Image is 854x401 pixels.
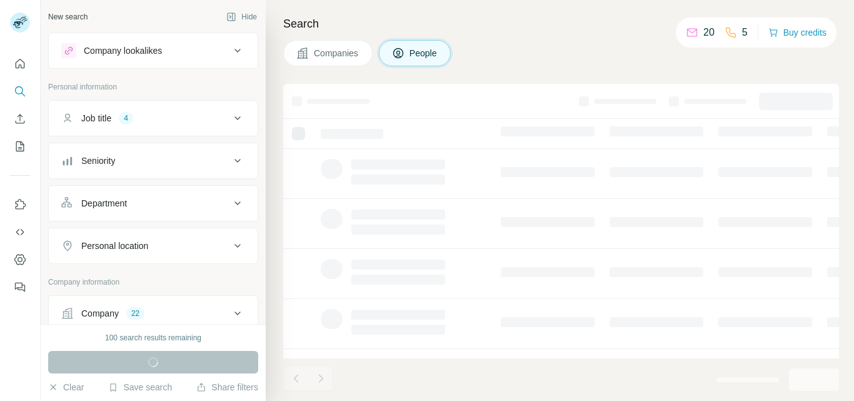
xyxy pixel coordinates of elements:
h4: Search [283,15,839,33]
button: Use Surfe API [10,221,30,243]
div: Company [81,307,119,320]
button: Buy credits [768,24,826,41]
button: Dashboard [10,248,30,271]
div: 22 [126,308,144,319]
div: 4 [119,113,133,124]
div: Job title [81,112,111,124]
div: 100 search results remaining [105,332,201,343]
p: Personal information [48,81,258,93]
button: Search [10,80,30,103]
button: Job title4 [49,103,258,133]
button: Personal location [49,231,258,261]
div: Personal location [81,240,148,252]
button: Use Surfe on LinkedIn [10,193,30,216]
button: Quick start [10,53,30,75]
button: Department [49,188,258,218]
span: People [409,47,438,59]
div: Seniority [81,155,115,167]
button: Enrich CSV [10,108,30,130]
div: Company lookalikes [84,44,162,57]
div: New search [48,11,88,23]
button: Save search [108,381,172,393]
button: My lists [10,135,30,158]
p: 20 [703,25,715,40]
button: Share filters [196,381,258,393]
button: Feedback [10,276,30,298]
button: Clear [48,381,84,393]
button: Hide [218,8,266,26]
button: Company22 [49,298,258,328]
div: Department [81,197,127,210]
p: Company information [48,277,258,288]
span: Companies [314,47,359,59]
button: Company lookalikes [49,36,258,66]
p: 5 [742,25,748,40]
button: Seniority [49,146,258,176]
